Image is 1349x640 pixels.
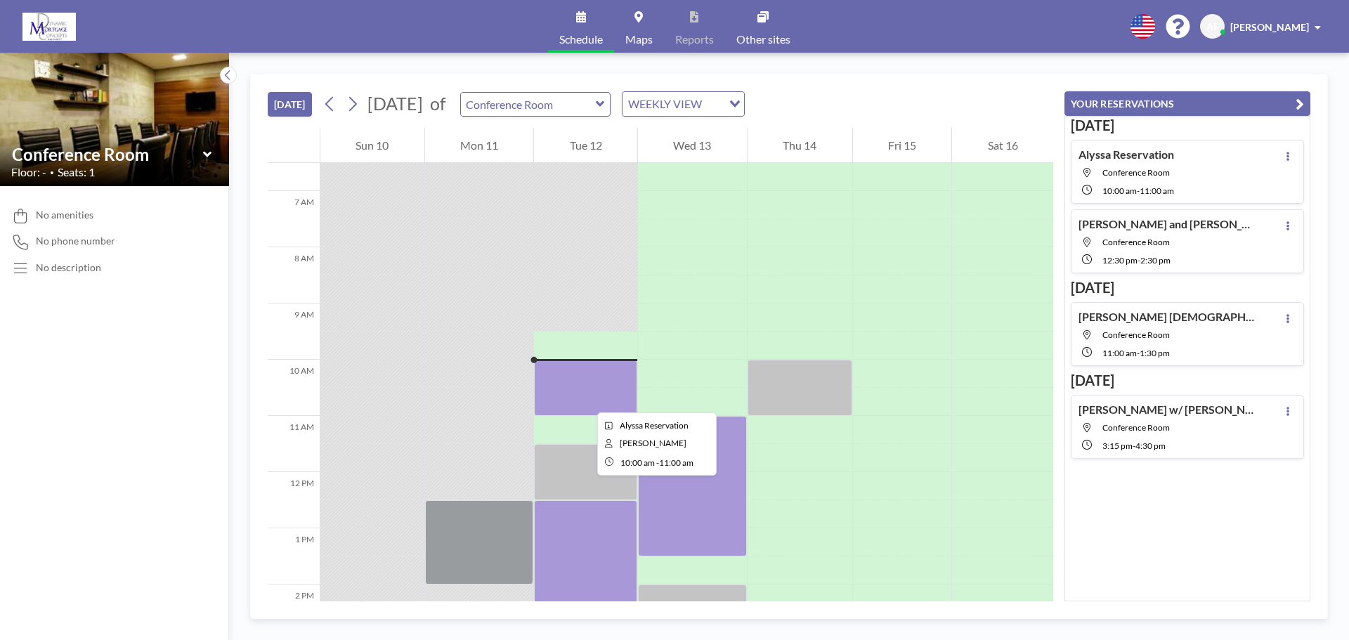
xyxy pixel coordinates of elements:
span: • [50,168,54,177]
button: [DATE] [268,92,312,117]
span: WEEKLY VIEW [625,95,705,113]
h3: [DATE] [1071,279,1304,296]
span: - [1137,348,1140,358]
span: - [1138,255,1140,266]
span: Conference Room [1102,422,1170,433]
div: Search for option [623,92,744,116]
span: 4:30 PM [1135,440,1166,451]
input: Conference Room [461,93,596,116]
span: Conference Room [1102,329,1170,340]
span: Other sites [736,34,790,45]
span: Alyssa Reservation [620,420,689,431]
span: Reports [675,34,714,45]
span: of [430,93,445,115]
div: Tue 12 [534,128,637,163]
button: YOUR RESERVATIONS [1064,91,1310,116]
div: 8 AM [268,247,320,303]
span: Maps [625,34,653,45]
h3: [DATE] [1071,117,1304,134]
div: Thu 14 [748,128,852,163]
h4: Alyssa Reservation [1078,148,1174,162]
span: 11:00 AM [1140,185,1174,196]
div: 7 AM [268,191,320,247]
div: 12 PM [268,472,320,528]
h4: [PERSON_NAME] [DEMOGRAPHIC_DATA] Landlords Luncheon [1078,310,1254,324]
span: No phone number [36,235,115,247]
h4: [PERSON_NAME] and [PERSON_NAME] Appointment [1078,217,1254,231]
img: organization-logo [22,13,76,41]
span: 11:00 AM [659,457,693,468]
span: 10:00 AM [620,457,655,468]
span: Alyssa Falk [620,438,686,448]
input: Search for option [706,95,721,113]
div: 10 AM [268,360,320,416]
div: Mon 11 [425,128,534,163]
span: 10:00 AM [1102,185,1137,196]
span: AF [1206,20,1219,33]
div: 11 AM [268,416,320,472]
span: No amenities [36,209,93,221]
span: [PERSON_NAME] [1230,21,1309,33]
div: 6 AM [268,135,320,191]
span: Schedule [559,34,603,45]
span: 12:30 PM [1102,255,1138,266]
span: 2:30 PM [1140,255,1171,266]
input: Conference Room [12,144,203,164]
div: 9 AM [268,303,320,360]
span: Floor: - [11,165,46,179]
div: Sun 10 [320,128,424,163]
h3: [DATE] [1071,372,1304,389]
div: Sat 16 [952,128,1053,163]
span: [DATE] [367,93,423,114]
span: - [656,457,659,468]
span: Seats: 1 [58,165,95,179]
div: 1 PM [268,528,320,585]
h4: [PERSON_NAME] w/ [PERSON_NAME] and [PERSON_NAME] [1078,403,1254,417]
span: - [1133,440,1135,451]
span: 1:30 PM [1140,348,1170,358]
span: 11:00 AM [1102,348,1137,358]
div: Fri 15 [853,128,952,163]
div: Wed 13 [638,128,747,163]
span: Conference Room [1102,167,1170,178]
span: 3:15 PM [1102,440,1133,451]
span: Conference Room [1102,237,1170,247]
span: - [1137,185,1140,196]
div: No description [36,261,101,274]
